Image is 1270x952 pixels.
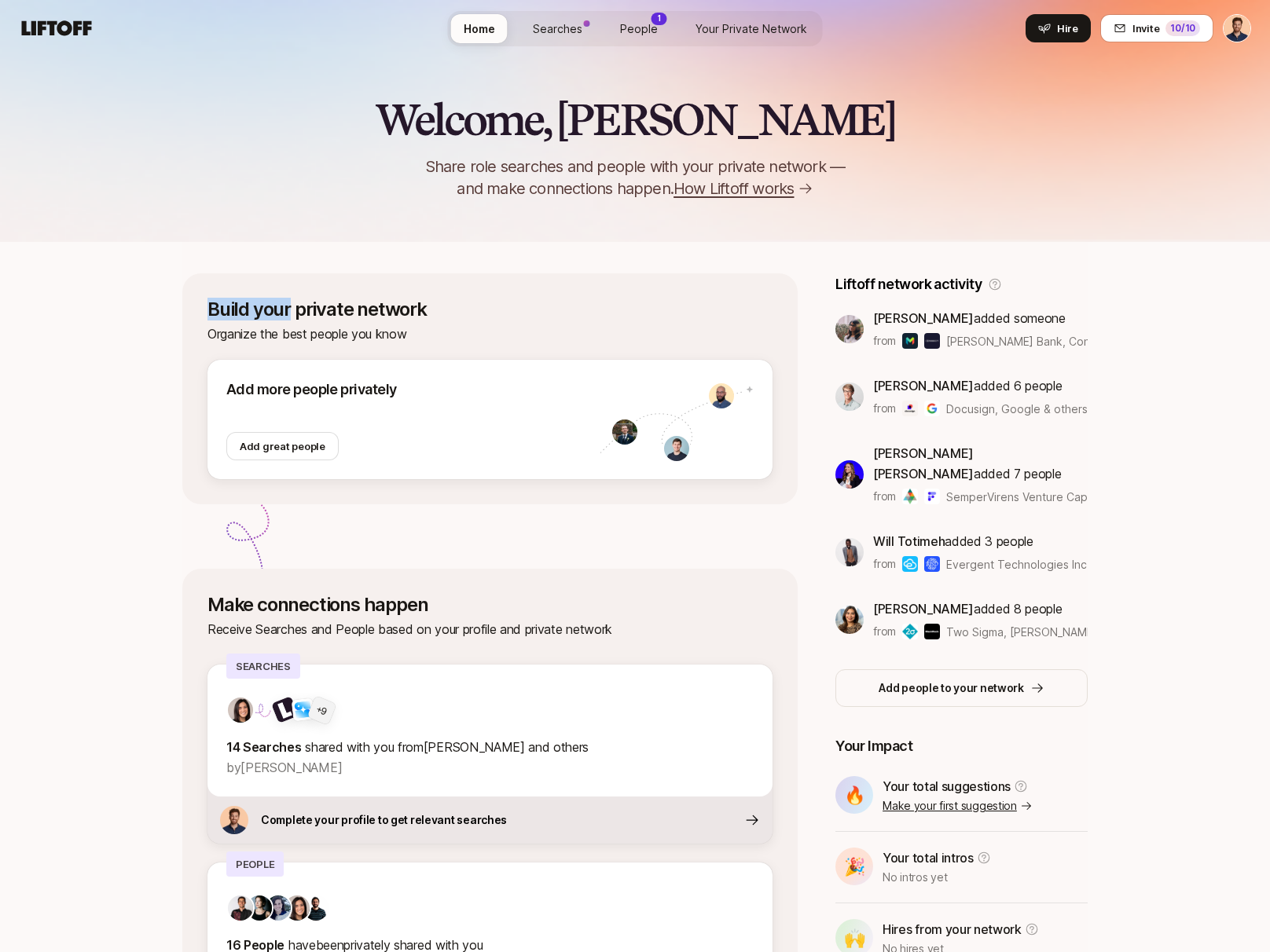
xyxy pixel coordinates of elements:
span: People [620,20,658,37]
a: How Liftoff works [674,178,813,200]
span: Home [464,20,495,37]
p: from [873,487,896,506]
img: 1607399177942 [664,436,689,461]
img: Liftoff [271,695,299,723]
button: Add great people [226,432,339,460]
img: 12510ea0_0700_4950_b7c5_6458afeabdd3.jpg [835,606,864,634]
p: added 3 people [873,531,1088,551]
img: Monzo Bank [902,333,918,349]
a: Make your first suggestion [883,796,1033,815]
span: Searches [533,20,582,37]
span: Two Sigma, [PERSON_NAME] & others [946,624,1088,640]
p: Organize the best people you know [207,324,773,344]
img: 3f97a976_3792_4baf_b6b0_557933e89327.jpg [835,315,864,343]
span: Hire [1057,20,1078,36]
p: Add more people privately [226,379,600,401]
img: 891135f0_4162_4ff7_9523_6dcedf045379.jpg [835,460,864,489]
img: f3789128_d726_40af_ba80_c488df0e0488.jpg [266,895,291,921]
a: Your Private Network [683,14,820,43]
p: Complete your profile to get relevant searches [261,811,507,829]
span: SemperVirens Venture Capital, FoodHealth Company & others [946,490,1269,503]
span: [PERSON_NAME] [873,378,974,394]
p: Liftoff network activity [835,273,982,295]
span: Your Private Network [696,20,807,37]
img: 71d7b91d_d7cb_43b4_a7ea_a9b2f2cc6e03.jpg [284,895,310,921]
p: No intros yet [883,868,991,887]
p: Receive Searches and People based on your profile and private network [207,619,773,639]
span: [PERSON_NAME] [873,310,974,326]
span: Docusign, Google & others [946,401,1088,417]
p: added 7 people [873,443,1088,484]
span: Will Totimeh [873,533,945,549]
a: Searches [520,14,595,43]
span: [PERSON_NAME] Bank, Connect Ventures & others [946,335,1210,348]
img: Connect Ventures [924,333,940,349]
span: [PERSON_NAME] [PERSON_NAME] [873,445,974,481]
button: Add people to your network [835,669,1088,707]
img: SemperVirens Venture Capital [902,489,918,504]
button: Samuel Wheatley [1223,14,1251,42]
img: ACg8ocIkDTL3-aTJPCC6zF-UTLIXBF4K0l6XE8Bv4u6zd-KODelM=s160-c [303,895,329,921]
h2: Welcome, [PERSON_NAME] [375,96,896,143]
div: 🎉 [835,848,873,885]
img: Two Sigma [902,624,918,639]
span: How Liftoff works [674,178,794,200]
img: Google [924,401,940,416]
p: Add people to your network [879,679,1024,698]
img: a24d8b60_38b7_44bc_9459_9cd861be1c31.jfif [835,383,864,411]
img: BlackRock [924,624,940,639]
p: from [873,331,896,350]
div: + 9 [314,701,330,719]
img: 5bed2b0a_e7df_4436_8690_b8ce18a108b4.jfif [220,806,248,834]
div: 10 /10 [1165,20,1200,36]
img: Docusign [902,401,918,416]
p: Searches [226,654,300,679]
img: ACg8ocKfD4J6FzG9_HAYQ9B8sLvPSEBLQEDmbHTY_vjoi9sRmV9s2RKt=s160-c [228,895,253,921]
p: Your total intros [883,848,974,868]
img: Sully.ai [291,698,314,721]
p: added someone [873,308,1088,328]
img: aea67e6f_ae9a_43ed_8611_13ae6648ed16.jpg [835,538,864,566]
span: shared with you from [PERSON_NAME] and others [305,739,589,755]
p: from [873,622,896,641]
p: 1 [658,13,661,24]
p: Hires from your network [883,919,1022,939]
p: Your Impact [835,735,1088,757]
p: Build your private network [207,298,773,320]
a: Home [451,14,508,43]
p: from [873,399,896,418]
a: People1 [607,14,670,43]
p: from [873,555,896,573]
img: Samuel Wheatley [1224,15,1250,42]
img: 1740843226832 [709,383,734,408]
img: 539a6eb7_bc0e_4fa2_8ad9_ee091919e8d1.jpg [247,895,272,921]
p: by [PERSON_NAME] [226,757,754,778]
img: FoodHealth Company [924,489,940,504]
span: [PERSON_NAME] [873,601,974,617]
p: Your total suggestions [883,776,1011,796]
strong: 14 Searches [226,739,302,755]
img: 1641719278501 [612,419,637,445]
p: added 6 people [873,375,1088,396]
p: Share role searches and people with your private network — and make connections happen. [399,156,871,200]
button: Invite10/10 [1100,14,1213,42]
button: Hire [1026,14,1091,42]
img: Evergent Technologies Inc. [902,556,918,572]
p: People [226,851,284,877]
img: Rhode Island School of Design [924,556,940,572]
p: Make connections happen [207,594,773,616]
p: added 8 people [873,599,1088,619]
div: 🔥 [835,776,873,814]
img: 71d7b91d_d7cb_43b4_a7ea_a9b2f2cc6e03.jpg [228,698,253,723]
span: Invite [1132,20,1159,36]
